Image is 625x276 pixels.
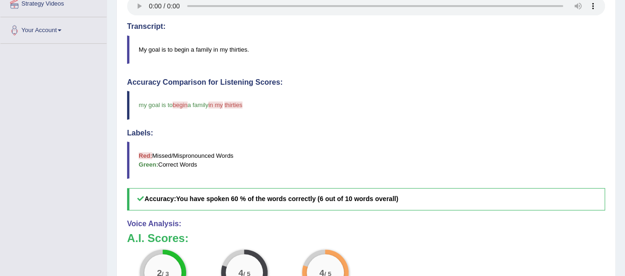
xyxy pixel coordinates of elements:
b: Red: [139,152,152,159]
b: A.I. Scores: [127,232,188,244]
a: Your Account [0,17,107,40]
span: in my [208,101,223,108]
h4: Voice Analysis: [127,220,605,228]
span: my goal is to [139,101,173,108]
h4: Accuracy Comparison for Listening Scores: [127,78,605,87]
h5: Accuracy: [127,188,605,210]
blockquote: Missed/Mispronounced Words Correct Words [127,141,605,179]
span: thirties [224,101,242,108]
b: Green: [139,161,158,168]
h4: Labels: [127,129,605,137]
b: You have spoken 60 % of the words correctly (6 out of 10 words overall) [176,195,398,202]
span: a family [188,101,208,108]
h4: Transcript: [127,22,605,31]
blockquote: My goal is to begin a family in my thirties. [127,35,605,64]
span: begin [173,101,188,108]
